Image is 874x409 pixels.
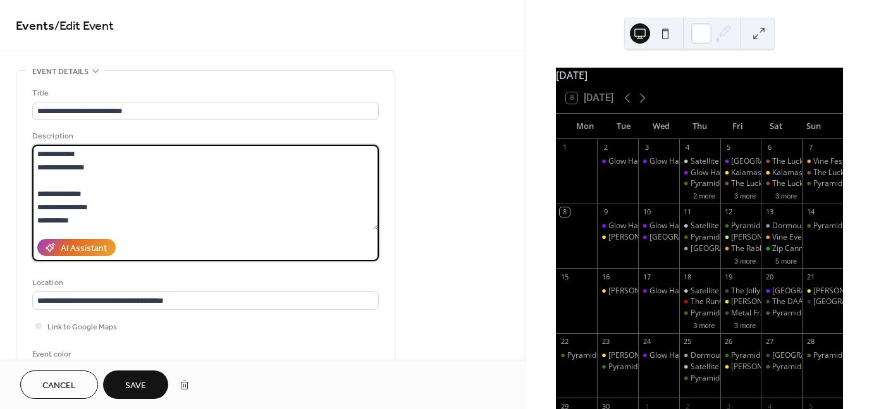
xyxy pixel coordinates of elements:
div: 28 [806,337,815,346]
button: Cancel [20,370,98,399]
div: Metal Frat [720,308,761,319]
div: Glow Hall: Movie Night [608,156,688,167]
span: Link to Google Maps [47,320,117,334]
div: Dormouse Theater [679,243,720,254]
div: Pyramid Scheme [802,350,843,361]
div: Vine Event [772,232,809,243]
div: Bell's Eccentric Cafe [597,350,638,361]
div: [GEOGRAPHIC_DATA] [731,156,808,167]
div: Metal Frat [731,308,767,319]
div: Pyramid Scheme [761,362,802,372]
div: Pyramid Scheme [731,350,791,361]
div: Satellite Records Open Mic [679,156,720,167]
div: Pyramid Scheme [813,221,873,231]
div: AI Assistant [61,242,107,255]
div: Glow Hall [638,232,679,243]
div: Pyramid Scheme [691,178,750,189]
div: 5 [724,143,734,152]
div: Pyramid Scheme [679,178,720,189]
div: Satellite Records Open Mic [679,286,720,296]
div: Glow Hall: Workshop (Music Production) [649,221,790,231]
div: 8 [560,207,569,217]
button: AI Assistant [37,239,116,256]
div: Glow Hall: Workshop (Music Production) [638,156,679,167]
button: 5 more [770,255,802,266]
div: Glow Hall: Workshop (Music Production) [649,286,790,296]
div: [PERSON_NAME] Eccentric Cafe [731,362,843,372]
div: 26 [724,337,734,346]
div: Satellite Records Open Mic [679,221,720,231]
div: 6 [765,143,774,152]
div: The Jolly Llama [731,286,784,296]
div: Kalamashoegazer Day 1 @ Bell's Eccentric Cafe [720,168,761,178]
div: 20 [765,272,774,281]
div: Thu [680,114,718,139]
div: The RunOff [691,296,730,307]
div: Pyramid Scheme [679,232,720,243]
div: Description [32,130,376,143]
div: Dormouse: Rad Riso Open Print [679,350,720,361]
div: Pyramid Scheme [802,178,843,189]
div: [PERSON_NAME] Eccentric Cafe [731,296,843,307]
div: 11 [683,207,692,217]
div: 19 [724,272,734,281]
div: Glow Hall: Sing Sing & Gather [691,168,794,178]
div: Pyramid Scheme [597,362,638,372]
div: Satellite Records Open Mic [691,362,785,372]
div: Pyramid Scheme [608,362,668,372]
div: Vine Event [761,232,802,243]
div: Glow Hall: Movie Night [597,221,638,231]
div: Dormouse: Rad Riso Open Print [761,221,802,231]
div: Pyramid Scheme [772,362,832,372]
div: Dormouse: Rad Riso Open Print [691,350,801,361]
div: Shakespeare's Lower Level [720,232,761,243]
span: Event details [32,65,89,78]
div: 10 [642,207,651,217]
div: 22 [560,337,569,346]
div: Pyramid Scheme [691,232,750,243]
div: The Lucky Wolf [813,168,866,178]
button: Save [103,370,168,399]
div: Location [32,276,376,290]
div: 15 [560,272,569,281]
div: 3 [642,143,651,152]
div: Sun [795,114,833,139]
div: Pyramid Scheme [802,221,843,231]
div: Bell's Eccentric Cafe [597,286,638,296]
div: Bell's Eccentric Cafe [802,286,843,296]
div: Union Street Station [802,296,843,307]
span: Save [125,379,146,393]
div: The RunOff [679,296,720,307]
div: Vine Fest [813,156,845,167]
div: Pyramid Scheme [813,350,873,361]
div: The Rabbithole [731,243,784,254]
div: 2 [601,143,610,152]
button: 3 more [770,190,802,200]
div: 14 [806,207,815,217]
div: Pyramid Scheme [679,373,720,384]
div: 18 [683,272,692,281]
div: The DAAC [761,296,802,307]
div: The Jolly Llama [720,286,761,296]
div: The Lucky Wolf [731,178,784,189]
div: Satellite Records Open Mic [691,156,785,167]
div: Zip Cannabis' Summer Sendoff [761,243,802,254]
div: 7 [806,143,815,152]
div: The Lucky Wolf [772,178,825,189]
div: Pyramid Scheme [567,350,627,361]
div: The Lucky Wolf [772,156,825,167]
div: [GEOGRAPHIC_DATA] [649,232,726,243]
div: Pyramid Scheme [556,350,597,361]
div: Fri [718,114,756,139]
div: 27 [765,337,774,346]
div: Satellite Records Open Mic [691,286,785,296]
div: Pyramid Scheme [720,221,761,231]
div: [PERSON_NAME] Eccentric Cafe [608,350,720,361]
div: Glow Hall: Workshop (Music Production) [649,156,790,167]
button: 2 more [688,190,720,200]
div: Satellite Records Open Mic [679,362,720,372]
div: The Lucky Wolf [761,178,802,189]
div: Pyramid Scheme [772,308,832,319]
div: 1 [560,143,569,152]
div: The Lucky Wolf [720,178,761,189]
